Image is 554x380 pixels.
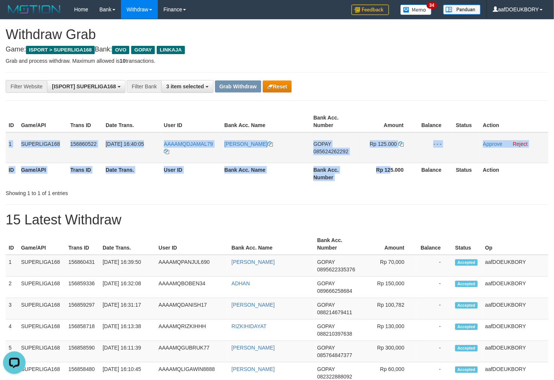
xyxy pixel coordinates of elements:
[317,374,352,380] span: Copy 082322888092 to clipboard
[232,259,275,265] a: [PERSON_NAME]
[67,163,103,184] th: Trans ID
[18,163,67,184] th: Game/API
[6,111,18,132] th: ID
[361,233,416,255] th: Amount
[6,233,18,255] th: ID
[317,323,335,329] span: GOPAY
[398,141,404,147] a: Copy 125000 to clipboard
[361,341,416,362] td: Rp 300,000
[416,255,452,277] td: -
[6,27,548,42] h1: Withdraw Grab
[453,163,480,184] th: Status
[100,277,156,298] td: [DATE] 16:32:08
[161,111,221,132] th: User ID
[131,46,155,54] span: GOPAY
[6,80,47,93] div: Filter Website
[452,233,482,255] th: Status
[415,163,453,184] th: Balance
[65,298,100,319] td: 156859297
[127,80,161,93] div: Filter Bank
[453,111,480,132] th: Status
[6,186,225,197] div: Showing 1 to 1 of 1 entries
[358,111,415,132] th: Amount
[65,255,100,277] td: 156860431
[416,341,452,362] td: -
[416,277,452,298] td: -
[313,141,331,147] span: GOPAY
[156,277,229,298] td: AAAAMQBOBEN34
[317,366,335,372] span: GOPAY
[455,324,478,330] span: Accepted
[47,80,125,93] button: [ISPORT] SUPERLIGA168
[513,141,528,147] a: Reject
[400,5,432,15] img: Button%20Memo.svg
[232,302,275,308] a: [PERSON_NAME]
[18,341,65,362] td: SUPERLIGA168
[6,341,18,362] td: 5
[416,298,452,319] td: -
[112,46,129,54] span: OVO
[65,233,100,255] th: Trans ID
[67,111,103,132] th: Trans ID
[361,319,416,341] td: Rp 130,000
[370,141,397,147] span: Rp 125.000
[416,233,452,255] th: Balance
[6,163,18,184] th: ID
[232,280,250,286] a: ADHAN
[483,141,503,147] a: Approve
[6,4,63,15] img: MOTION_logo.png
[52,83,116,89] span: [ISPORT] SUPERLIGA168
[26,46,95,54] span: ISPORT > SUPERLIGA168
[156,298,229,319] td: AAAAMQDANISH17
[482,277,548,298] td: aafDOEUKBORY
[18,298,65,319] td: SUPERLIGA168
[263,80,292,92] button: Reset
[6,132,18,163] td: 1
[443,5,481,15] img: panduan.png
[156,341,229,362] td: AAAAMQGUBRUK77
[65,319,100,341] td: 156858718
[232,345,275,351] a: [PERSON_NAME]
[100,319,156,341] td: [DATE] 16:13:38
[6,319,18,341] td: 4
[317,331,352,337] span: Copy 088210397638 to clipboard
[100,298,156,319] td: [DATE] 16:31:17
[361,277,416,298] td: Rp 150,000
[161,163,221,184] th: User ID
[156,255,229,277] td: AAAAMQPANJUL690
[317,280,335,286] span: GOPAY
[482,298,548,319] td: aafDOEUKBORY
[317,266,355,273] span: Copy 0895622335376 to clipboard
[6,255,18,277] td: 1
[232,366,275,372] a: [PERSON_NAME]
[221,111,310,132] th: Bank Acc. Name
[232,323,266,329] a: RIZKIHIDAYAT
[317,302,335,308] span: GOPAY
[6,212,548,227] h1: 15 Latest Withdraw
[415,132,453,163] td: - - -
[482,341,548,362] td: aafDOEUKBORY
[314,233,361,255] th: Bank Acc. Number
[455,345,478,351] span: Accepted
[18,132,67,163] td: SUPERLIGA168
[317,259,335,265] span: GOPAY
[317,345,335,351] span: GOPAY
[361,255,416,277] td: Rp 70,000
[166,83,204,89] span: 3 item selected
[313,148,348,154] span: Copy 085624262292 to clipboard
[100,255,156,277] td: [DATE] 16:39:50
[18,255,65,277] td: SUPERLIGA168
[455,281,478,287] span: Accepted
[157,46,185,54] span: LINKAJA
[100,341,156,362] td: [DATE] 16:11:39
[156,233,229,255] th: User ID
[6,298,18,319] td: 3
[415,111,453,132] th: Balance
[65,277,100,298] td: 156859336
[455,259,478,266] span: Accepted
[70,141,97,147] span: 156860522
[310,163,358,184] th: Bank Acc. Number
[482,233,548,255] th: Op
[482,255,548,277] td: aafDOEUKBORY
[310,111,358,132] th: Bank Acc. Number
